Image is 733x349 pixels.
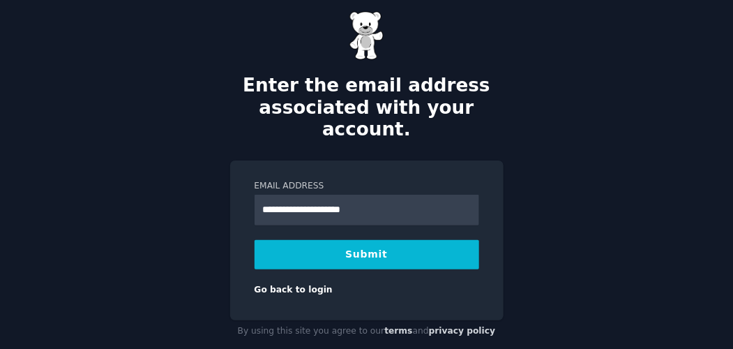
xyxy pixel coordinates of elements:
a: terms [384,326,412,336]
h2: Enter the email address associated with your account. [230,75,504,141]
a: privacy policy [429,326,496,336]
img: Gummy Bear [349,11,384,60]
button: Submit [255,240,479,269]
a: Go back to login [255,285,333,295]
div: By using this site you agree to our and [230,320,504,343]
label: Email Address [255,180,479,193]
keeper-lock: Open Keeper Popup [455,179,472,196]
